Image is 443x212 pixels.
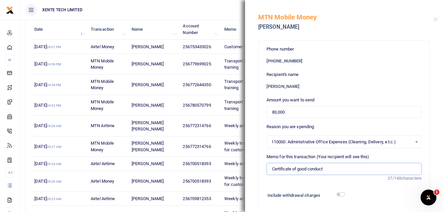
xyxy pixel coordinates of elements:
span: Transport facilitation for training [224,58,270,70]
th: Transaction: activate to sort column ascending [87,19,128,40]
span: 256772314766 [183,144,211,149]
span: [PERSON_NAME] [132,161,164,166]
span: 256700518393 [183,161,211,166]
span: [DATE] [34,123,61,128]
span: 1 [434,190,439,195]
button: Close [433,17,438,21]
span: 110000: Administrative Office Expenses (Cleaning, Delivery, e.t.c.) [271,139,412,145]
small: 04:54 PM [47,83,61,87]
span: [PERSON_NAME] [132,179,164,184]
label: Recipient's name [267,71,299,78]
span: Weekly airtime facilitation [224,196,274,201]
span: Weekly transport facilitation for customer meetings [224,175,278,187]
span: [DATE] [34,196,61,201]
input: Enter Reason [267,163,422,175]
span: Airtel Airtime [91,196,115,201]
span: [PERSON_NAME] [PERSON_NAME] [132,120,164,132]
span: [DATE] [34,179,61,184]
span: Airtel Money [91,179,114,184]
small: 09:27 AM [47,145,62,149]
h6: Include withdrawal charges [268,193,342,198]
span: [DATE] [34,161,61,166]
label: Memo for this transaction (Your recipient will see this) [267,154,369,160]
span: [PERSON_NAME] [PERSON_NAME] [132,141,164,152]
span: Customer meetings facilitation [224,44,283,49]
span: MTN Mobile Money [91,79,114,90]
th: Name: activate to sort column ascending [128,19,179,40]
span: 27/140 [388,176,401,181]
th: Memo: activate to sort column ascending [221,19,287,40]
span: Transport facilitation for training [224,79,270,90]
h6: [PHONE_NUMBER] [267,58,422,64]
span: 256772644350 [183,82,211,87]
small: 09:26 AM [47,180,62,183]
span: [PERSON_NAME] [132,61,164,66]
span: [PERSON_NAME] [132,44,164,49]
small: 09:01 PM [47,45,61,49]
span: [DATE] [34,144,61,149]
span: [PERSON_NAME] [132,196,164,201]
span: MTN Mobile Money [91,141,114,152]
small: 09:25 AM [47,197,62,201]
span: Airtel Airtime [91,161,115,166]
small: 04:56 PM [47,62,61,66]
a: logo-small logo-large logo-large [6,7,14,12]
th: Date: activate to sort column descending [31,19,87,40]
span: Weekly transport facilitation for customer meetings [224,141,278,152]
span: 256780570799 [183,103,211,108]
iframe: Intercom live chat [421,190,436,205]
span: characters [401,176,422,181]
span: MTN Mobile Money [91,99,114,111]
span: 256753433026 [183,44,211,49]
small: 09:28 AM [47,124,62,128]
span: 256709812353 [183,196,211,201]
span: Weekly airtime facilitation [224,161,274,166]
small: 09:26 AM [47,162,62,166]
span: [DATE] [34,44,61,49]
span: Transport facilitation for training [224,99,270,111]
span: MTN Mobile Money [91,58,114,70]
input: UGX [267,106,422,119]
span: [PERSON_NAME] [132,82,164,87]
h5: MTN Mobile Money [258,13,433,21]
span: [DATE] [34,61,61,66]
h6: [PERSON_NAME] [267,84,422,89]
span: XENTE TECH LIMITED [40,7,85,13]
li: Ac [5,167,14,178]
th: Account Number: activate to sort column ascending [179,19,221,40]
li: M [5,54,14,65]
label: Amount you want to send [267,97,314,103]
span: 256772314766 [183,123,211,128]
span: [PERSON_NAME] [132,103,164,108]
span: Weekly airtime facilitation [224,123,274,128]
span: 256700518393 [183,179,211,184]
span: [DATE] [34,82,61,87]
span: 256779699025 [183,61,211,66]
label: Reason you are spending [267,124,314,130]
span: Airtel Money [91,44,114,49]
span: [DATE] [34,103,61,108]
img: logo-small [6,6,14,14]
small: 04:52 PM [47,104,61,107]
h5: [PERSON_NAME] [258,24,433,30]
label: Phone number [267,46,294,53]
span: MTN Airtime [91,123,114,128]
